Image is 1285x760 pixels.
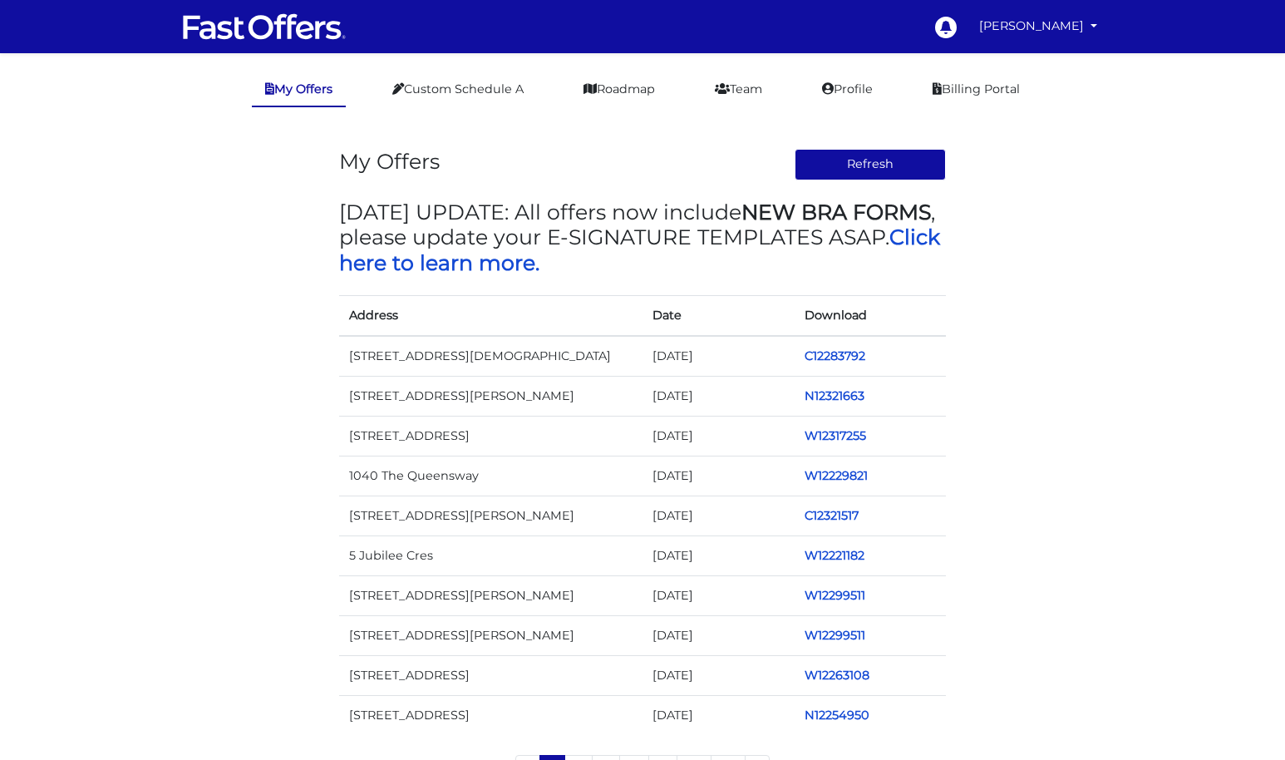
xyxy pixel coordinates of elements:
td: [STREET_ADDRESS][PERSON_NAME] [339,616,642,656]
td: [DATE] [642,576,795,616]
td: [DATE] [642,656,795,696]
a: Click here to learn more. [339,225,940,274]
a: C12321517 [805,508,859,523]
a: W12299511 [805,628,865,643]
td: [STREET_ADDRESS] [339,656,642,696]
a: My Offers [252,73,346,107]
th: Date [642,295,795,336]
strong: NEW BRA FORMS [741,200,931,225]
td: [DATE] [642,376,795,416]
td: [DATE] [642,456,795,496]
th: Download [795,295,947,336]
td: 5 Jubilee Cres [339,536,642,576]
td: [STREET_ADDRESS][PERSON_NAME] [339,576,642,616]
a: Custom Schedule A [379,73,537,106]
a: [PERSON_NAME] [972,10,1104,42]
a: Profile [809,73,886,106]
td: [DATE] [642,416,795,456]
td: [STREET_ADDRESS][DEMOGRAPHIC_DATA] [339,336,642,377]
td: [DATE] [642,696,795,736]
a: Team [702,73,775,106]
td: 1040 The Queensway [339,456,642,496]
button: Refresh [795,149,947,180]
th: Address [339,295,642,336]
td: [DATE] [642,536,795,576]
h3: My Offers [339,149,440,174]
a: W12299511 [805,588,865,603]
td: [DATE] [642,616,795,656]
a: W12229821 [805,468,868,483]
h3: [DATE] UPDATE: All offers now include , please update your E-SIGNATURE TEMPLATES ASAP. [339,200,946,275]
td: [STREET_ADDRESS] [339,696,642,736]
a: N12321663 [805,388,864,403]
a: C12283792 [805,348,865,363]
a: W12263108 [805,668,869,683]
td: [DATE] [642,496,795,535]
td: [DATE] [642,336,795,377]
a: Roadmap [570,73,668,106]
td: [STREET_ADDRESS] [339,416,642,456]
a: W12221182 [805,548,864,563]
a: N12254950 [805,708,869,723]
a: W12317255 [805,428,866,443]
td: [STREET_ADDRESS][PERSON_NAME] [339,376,642,416]
td: [STREET_ADDRESS][PERSON_NAME] [339,496,642,535]
a: Billing Portal [919,73,1033,106]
